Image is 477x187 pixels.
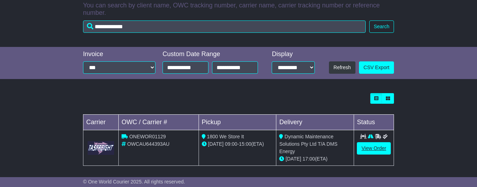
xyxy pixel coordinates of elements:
[202,140,273,148] div: - (ETA)
[83,179,185,185] span: © One World Courier 2025. All rights reserved.
[354,115,394,130] td: Status
[279,155,351,163] div: (ETA)
[225,141,237,147] span: 09:00
[369,20,394,33] button: Search
[127,141,170,147] span: OWCAU644393AU
[207,134,244,139] span: 1800 We Store It
[83,2,394,17] p: You can search by client name, OWC tracking number, carrier name, carrier tracking number or refe...
[208,141,224,147] span: [DATE]
[302,156,315,162] span: 17:00
[276,115,354,130] td: Delivery
[83,50,155,58] div: Invoice
[199,115,276,130] td: Pickup
[285,156,301,162] span: [DATE]
[279,134,337,154] span: Dynamic Maintenance Solutions Pty Ltd T/A DMS Energy
[129,134,166,139] span: ONEWOR01129
[272,50,315,58] div: Display
[329,61,355,74] button: Refresh
[163,50,261,58] div: Custom Date Range
[357,142,391,155] a: View Order
[119,115,199,130] td: OWC / Carrier #
[359,61,394,74] a: CSV Export
[83,115,119,130] td: Carrier
[88,141,114,155] img: GetCarrierServiceLogo
[239,141,251,147] span: 15:00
